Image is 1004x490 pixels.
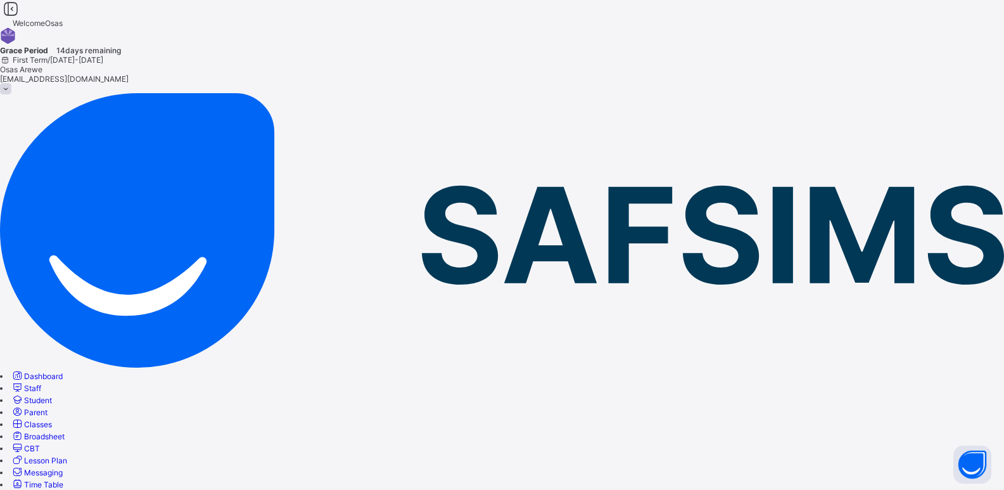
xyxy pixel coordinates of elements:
span: CBT [24,444,40,453]
a: CBT [11,444,40,453]
a: Staff [11,384,41,393]
a: Student [11,396,52,405]
span: Time Table [24,480,63,489]
a: Broadsheet [11,432,65,441]
span: Broadsheet [24,432,65,441]
a: Parent [11,408,48,417]
span: Messaging [24,468,63,477]
span: Lesson Plan [24,456,67,465]
a: Dashboard [11,371,63,381]
a: Messaging [11,468,63,477]
span: Classes [24,420,52,429]
span: Student [24,396,52,405]
span: Staff [24,384,41,393]
span: Welcome Osas [13,18,63,28]
a: Time Table [11,480,63,489]
span: Dashboard [24,371,63,381]
span: Parent [24,408,48,417]
span: 14 days remaining [56,46,121,55]
button: Open asap [953,446,991,484]
a: Lesson Plan [11,456,67,465]
a: Classes [11,420,52,429]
